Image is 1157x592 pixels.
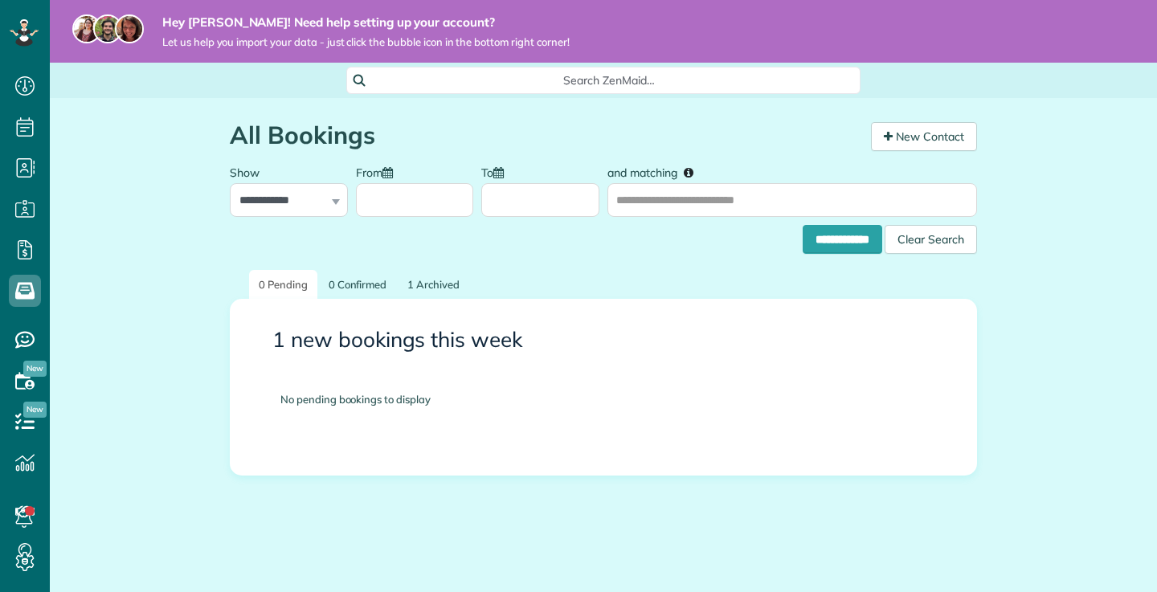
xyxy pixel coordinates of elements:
[23,402,47,418] span: New
[607,157,705,186] label: and matching
[230,122,859,149] h1: All Bookings
[871,122,977,151] a: New Contact
[256,368,951,431] div: No pending bookings to display
[398,270,469,300] a: 1 Archived
[885,225,977,254] div: Clear Search
[23,361,47,377] span: New
[162,35,570,49] span: Let us help you import your data - just click the bubble icon in the bottom right corner!
[481,157,512,186] label: To
[93,14,122,43] img: jorge-587dff0eeaa6aab1f244e6dc62b8924c3b6ad411094392a53c71c6c4a576187d.jpg
[885,228,977,241] a: Clear Search
[162,14,570,31] strong: Hey [PERSON_NAME]! Need help setting up your account?
[272,329,934,352] h3: 1 new bookings this week
[319,270,397,300] a: 0 Confirmed
[356,157,401,186] label: From
[249,270,317,300] a: 0 Pending
[115,14,144,43] img: michelle-19f622bdf1676172e81f8f8fba1fb50e276960ebfe0243fe18214015130c80e4.jpg
[72,14,101,43] img: maria-72a9807cf96188c08ef61303f053569d2e2a8a1cde33d635c8a3ac13582a053d.jpg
